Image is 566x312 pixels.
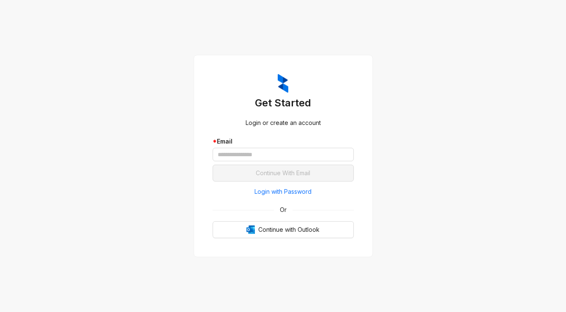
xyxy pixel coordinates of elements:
span: Login with Password [254,187,312,196]
h3: Get Started [213,96,354,110]
img: ZumaIcon [278,74,288,93]
div: Email [213,137,354,146]
span: Or [274,205,293,214]
button: Login with Password [213,185,354,198]
span: Continue with Outlook [258,225,320,234]
button: Continue With Email [213,165,354,182]
button: OutlookContinue with Outlook [213,221,354,238]
img: Outlook [246,225,255,234]
div: Login or create an account [213,118,354,128]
